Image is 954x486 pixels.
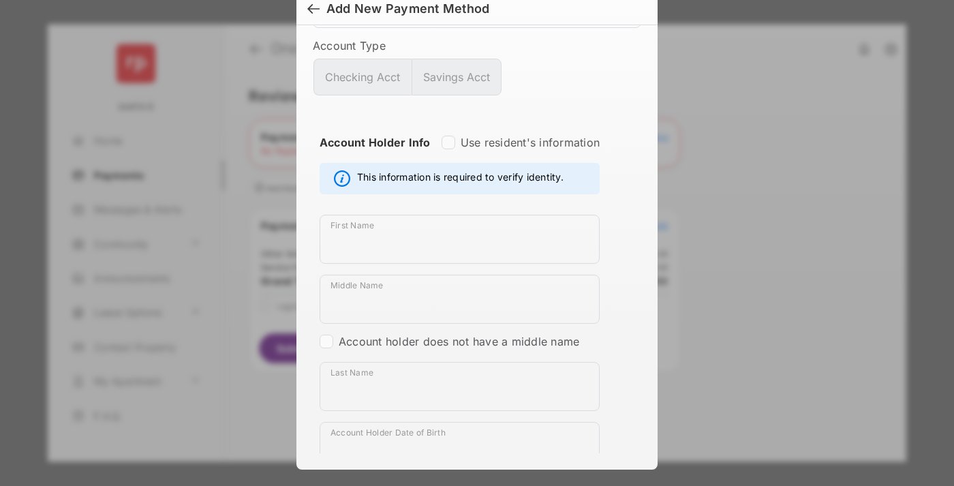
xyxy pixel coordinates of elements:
strong: Account Holder Info [320,136,431,174]
label: Use resident's information [461,136,600,149]
div: Add New Payment Method [326,1,489,16]
span: This information is required to verify identity. [357,170,564,187]
label: Account holder does not have a middle name [339,335,579,348]
button: Savings Acct [412,59,502,95]
button: Checking Acct [313,59,412,95]
label: Account Type [313,39,641,52]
